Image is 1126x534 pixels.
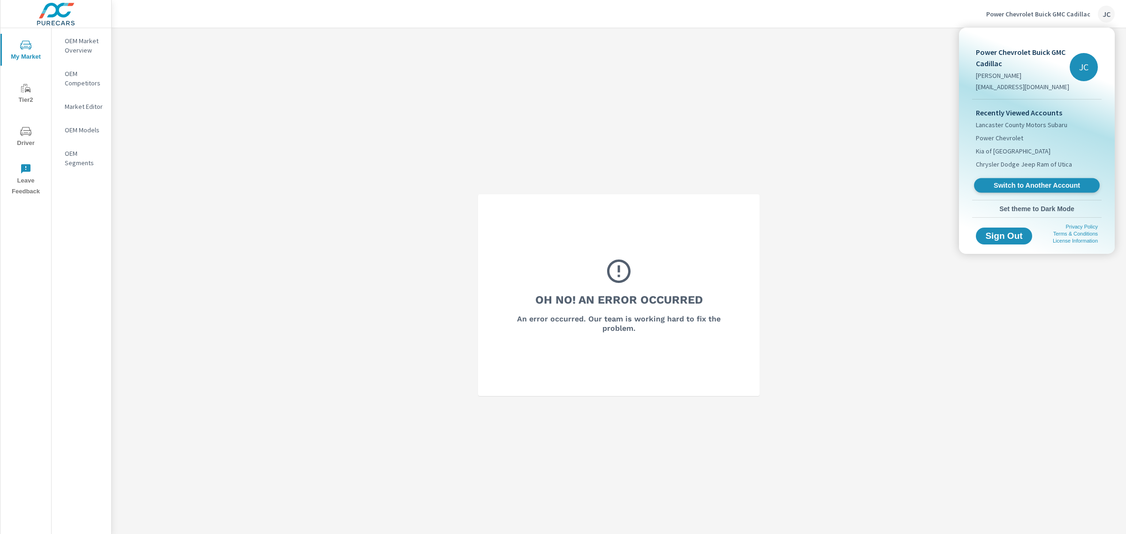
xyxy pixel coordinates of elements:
p: Recently Viewed Accounts [976,107,1098,118]
span: Set theme to Dark Mode [976,205,1098,213]
span: Sign Out [983,232,1025,240]
span: Switch to Another Account [979,181,1094,190]
button: Sign Out [976,228,1032,244]
a: Privacy Policy [1066,224,1098,229]
p: [PERSON_NAME] [976,71,1070,80]
button: Set theme to Dark Mode [972,200,1102,217]
span: Power Chevrolet [976,133,1023,143]
span: Kia of [GEOGRAPHIC_DATA] [976,146,1050,156]
span: Chrysler Dodge Jeep Ram of Utica [976,160,1072,169]
a: License Information [1053,238,1098,244]
p: [EMAIL_ADDRESS][DOMAIN_NAME] [976,82,1070,92]
div: JC [1070,53,1098,81]
a: Switch to Another Account [974,178,1100,193]
a: Terms & Conditions [1053,231,1098,236]
span: Lancaster County Motors Subaru [976,120,1067,130]
p: Power Chevrolet Buick GMC Cadillac [976,46,1070,69]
